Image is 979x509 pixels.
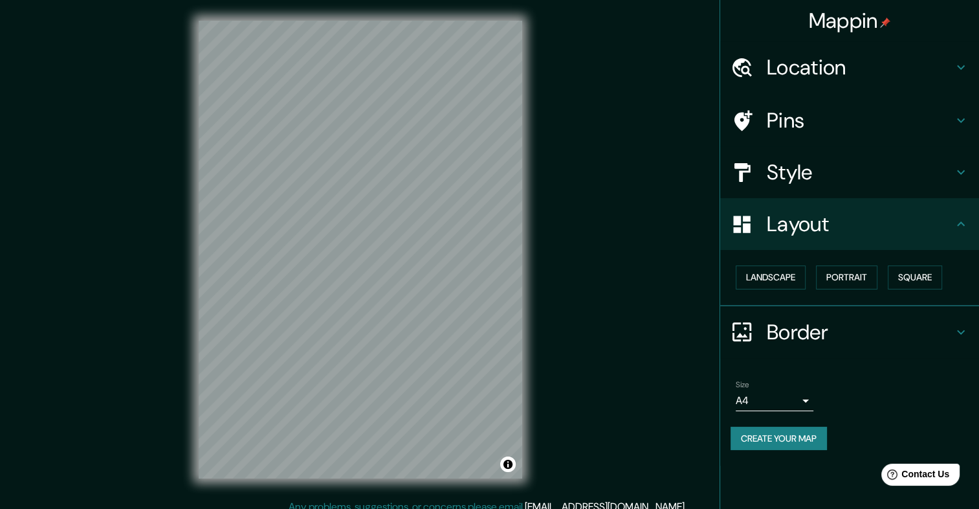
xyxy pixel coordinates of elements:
[767,54,953,80] h4: Location
[720,198,979,250] div: Layout
[767,159,953,185] h4: Style
[720,306,979,358] div: Border
[864,458,965,495] iframe: Help widget launcher
[880,17,890,28] img: pin-icon.png
[767,211,953,237] h4: Layout
[736,390,813,411] div: A4
[736,266,806,289] button: Landscape
[500,457,516,472] button: Toggle attribution
[809,8,891,34] h4: Mappin
[736,379,749,390] label: Size
[888,266,942,289] button: Square
[767,107,953,133] h4: Pins
[720,95,979,146] div: Pins
[720,146,979,198] div: Style
[731,427,827,451] button: Create your map
[816,266,877,289] button: Portrait
[767,319,953,345] h4: Border
[199,21,522,479] canvas: Map
[720,41,979,93] div: Location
